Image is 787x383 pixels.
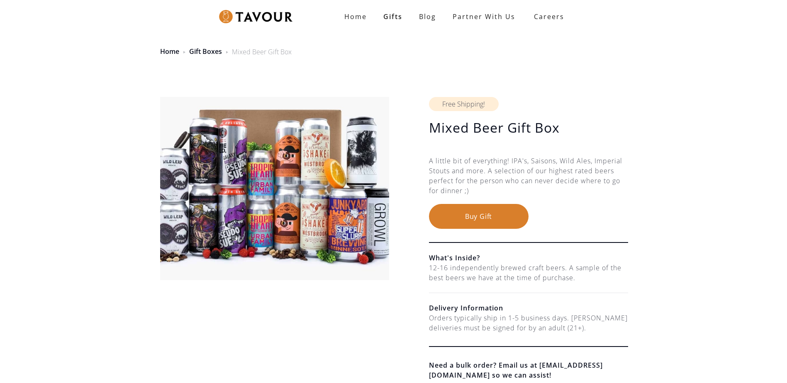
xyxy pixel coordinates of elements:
a: Careers [524,5,570,28]
button: Buy Gift [429,204,529,229]
h1: Mixed Beer Gift Box [429,119,628,136]
strong: Careers [534,8,564,25]
div: Orders typically ship in 1-5 business days. [PERSON_NAME] deliveries must be signed for by an adu... [429,313,628,333]
strong: Home [344,12,367,21]
a: Gift Boxes [189,47,222,56]
a: Home [336,8,375,25]
a: Blog [411,8,444,25]
div: A little bit of everything! IPA's, Saisons, Wild Ales, Imperial Stouts and more. A selection of o... [429,156,628,204]
a: Gifts [375,8,411,25]
div: Free Shipping! [429,97,499,111]
div: Mixed Beer Gift Box [232,47,292,57]
a: Need a bulk order? Email us at [EMAIL_ADDRESS][DOMAIN_NAME] so we can assist! [429,360,628,380]
h6: What's Inside? [429,253,628,263]
h6: Delivery Information [429,303,628,313]
a: Home [160,47,179,56]
a: partner with us [444,8,524,25]
div: 12-16 independently brewed craft beers. A sample of the best beers we have at the time of purchase. [429,263,628,283]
